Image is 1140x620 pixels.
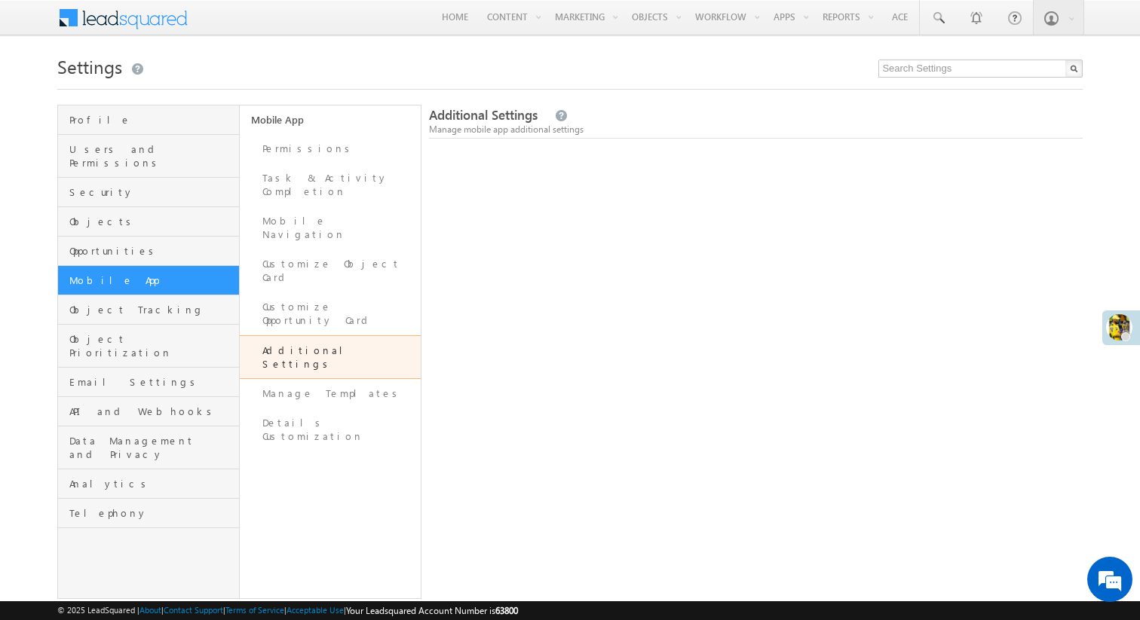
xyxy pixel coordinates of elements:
[69,215,235,228] span: Objects
[429,106,538,124] span: Additional Settings
[58,207,239,237] a: Objects
[58,266,239,295] a: Mobile App
[69,273,235,287] span: Mobile App
[240,249,421,292] a: Customize Object Card
[58,426,239,469] a: Data Management and Privacy
[69,434,235,461] span: Data Management and Privacy
[139,605,161,615] a: About
[58,469,239,499] a: Analytics
[69,113,235,127] span: Profile
[58,325,239,368] a: Object Prioritization
[240,379,421,408] a: Manage Templates
[69,185,235,199] span: Security
[287,605,344,615] a: Acceptable Use
[240,134,421,163] a: Permissions
[58,178,239,207] a: Security
[58,397,239,426] a: API and Webhooks
[69,477,235,490] span: Analytics
[69,332,235,359] span: Object Prioritization
[69,375,235,389] span: Email Settings
[69,142,235,170] span: Users and Permissions
[69,506,235,520] span: Telephony
[69,303,235,316] span: Object Tracking
[240,163,421,206] a: Task & Activity Completion
[58,135,239,178] a: Users and Permissions
[58,105,239,135] a: Profile
[58,368,239,397] a: Email Settings
[57,603,518,618] span: © 2025 LeadSquared | | | | |
[58,237,239,266] a: Opportunities
[58,295,239,325] a: Object Tracking
[58,499,239,528] a: Telephony
[69,405,235,418] span: API and Webhooks
[164,605,223,615] a: Contact Support
[429,123,1083,136] div: Manage mobile app additional settings
[240,292,421,335] a: Customize Opportunity Card
[878,60,1083,78] input: Search Settings
[240,408,421,451] a: Details Customization
[346,605,518,616] span: Your Leadsquared Account Number is
[240,206,421,249] a: Mobile Navigation
[240,105,421,134] a: Mobile App
[495,605,518,616] span: 63800
[57,54,122,78] span: Settings
[240,335,421,379] a: Additional Settings
[69,244,235,258] span: Opportunities
[225,605,284,615] a: Terms of Service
